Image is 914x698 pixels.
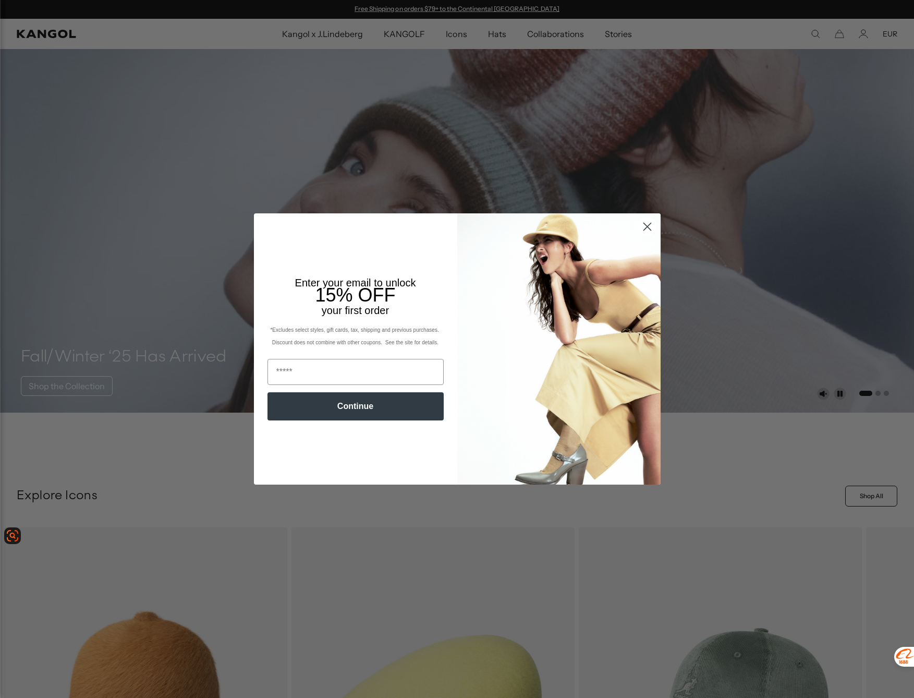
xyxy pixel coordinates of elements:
img: 93be19ad-e773-4382-80b9-c9d740c9197f.jpeg [457,213,661,485]
span: 15% OFF [315,284,395,306]
span: Enter your email to unlock [295,277,416,288]
img: svg+xml,%3Csvg%20xmlns%3D%22http%3A%2F%2Fwww.w3.org%2F2000%2Fsvg%22%20width%3D%2224%22%20height%3... [6,529,19,542]
span: *Excludes select styles, gift cards, tax, shipping and previous purchases. Discount does not comb... [270,327,440,345]
button: Continue [267,392,444,420]
span: your first order [322,305,389,316]
button: Close dialog [638,218,656,236]
input: Email [267,359,444,385]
